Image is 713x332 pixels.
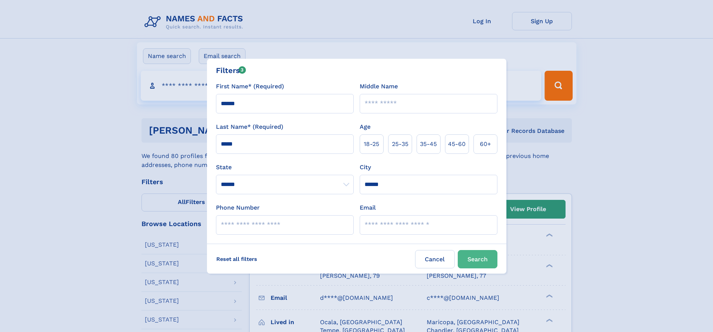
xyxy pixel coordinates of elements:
label: Middle Name [360,82,398,91]
label: Email [360,203,376,212]
label: Phone Number [216,203,260,212]
span: 18‑25 [364,140,379,149]
span: 35‑45 [420,140,437,149]
div: Filters [216,65,246,76]
label: Reset all filters [211,250,262,268]
span: 45‑60 [448,140,466,149]
label: City [360,163,371,172]
label: State [216,163,354,172]
button: Search [458,250,497,268]
label: Cancel [415,250,455,268]
label: Last Name* (Required) [216,122,283,131]
span: 60+ [480,140,491,149]
label: Age [360,122,371,131]
span: 25‑35 [392,140,408,149]
label: First Name* (Required) [216,82,284,91]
